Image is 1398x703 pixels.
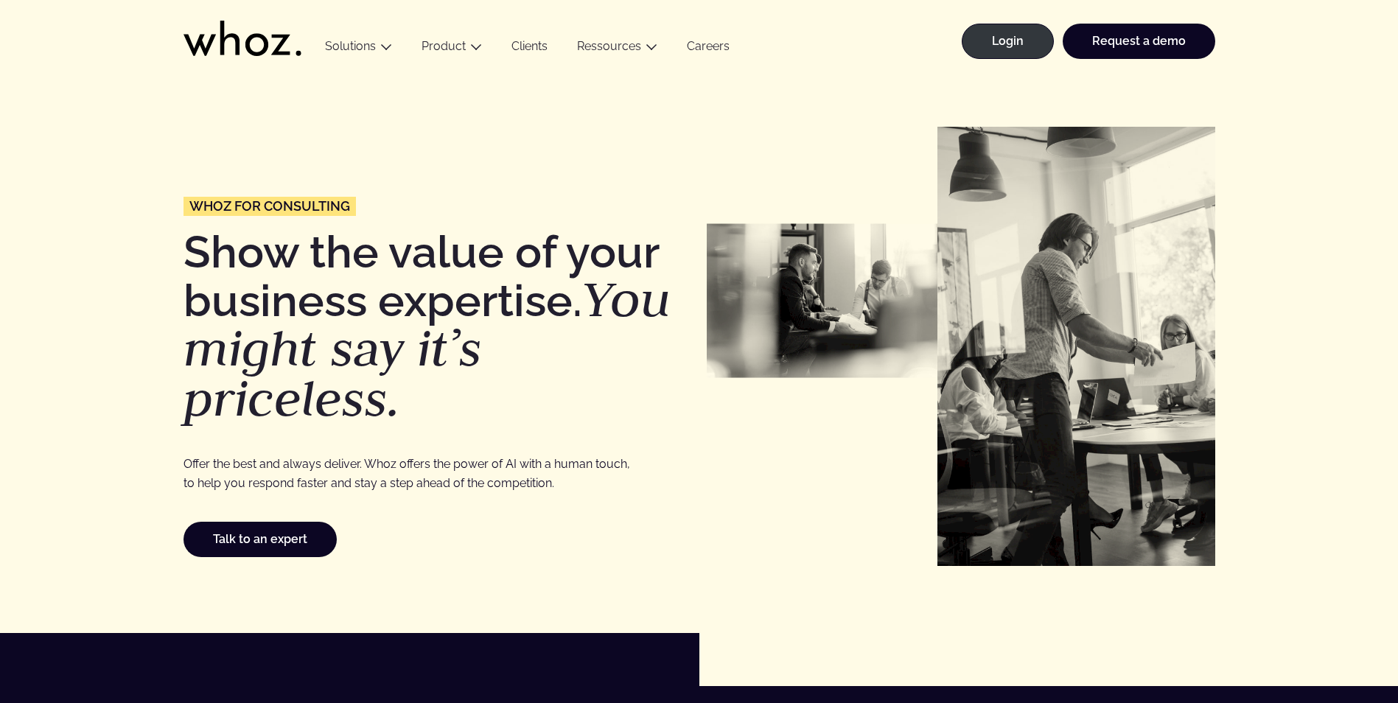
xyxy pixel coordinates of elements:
[310,39,407,59] button: Solutions
[577,39,641,53] a: Ressources
[407,39,497,59] button: Product
[962,24,1054,59] a: Login
[497,39,562,59] a: Clients
[184,455,641,492] p: Offer the best and always deliver. Whoz offers the power of AI with a human touch, to help you re...
[184,266,671,430] em: You might say it’s priceless.
[189,200,350,213] span: Whoz for Consulting
[672,39,744,59] a: Careers
[562,39,672,59] button: Ressources
[184,230,692,424] h1: Show the value of your business expertise.
[184,522,337,557] a: Talk to an expert
[422,39,466,53] a: Product
[1063,24,1215,59] a: Request a demo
